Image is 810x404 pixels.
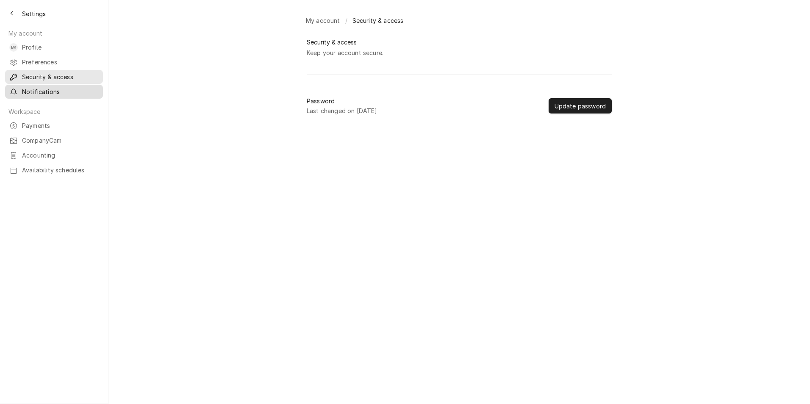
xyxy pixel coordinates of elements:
div: Keep your account secure. [307,48,383,57]
div: BK [9,43,18,52]
div: Security & access [307,38,357,47]
button: Update password [549,98,612,113]
a: Availability schedules [5,163,103,177]
span: Availability schedules [22,166,99,174]
span: Payments [22,121,99,130]
span: Settings [22,9,46,18]
a: Preferences [5,55,103,69]
span: Last changed on [DATE] [307,106,544,115]
a: BKBrian Key's AvatarProfile [5,40,103,54]
span: Profile [22,43,99,52]
span: Security & access [352,16,404,25]
a: Security & access [5,70,103,84]
span: Preferences [22,58,99,66]
div: Brian Key's Avatar [9,43,18,52]
a: Notifications [5,85,103,99]
span: Update password [553,102,607,111]
a: Accounting [5,148,103,162]
span: CompanyCam [22,136,99,145]
label: Password [307,97,335,105]
a: Payments [5,119,103,133]
a: Security & access [349,14,407,28]
span: Notifications [22,87,99,96]
a: CompanyCam [5,133,103,147]
button: Back to previous page [5,7,19,20]
span: Accounting [22,151,99,160]
span: Security & access [22,72,99,81]
span: / [345,16,347,25]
